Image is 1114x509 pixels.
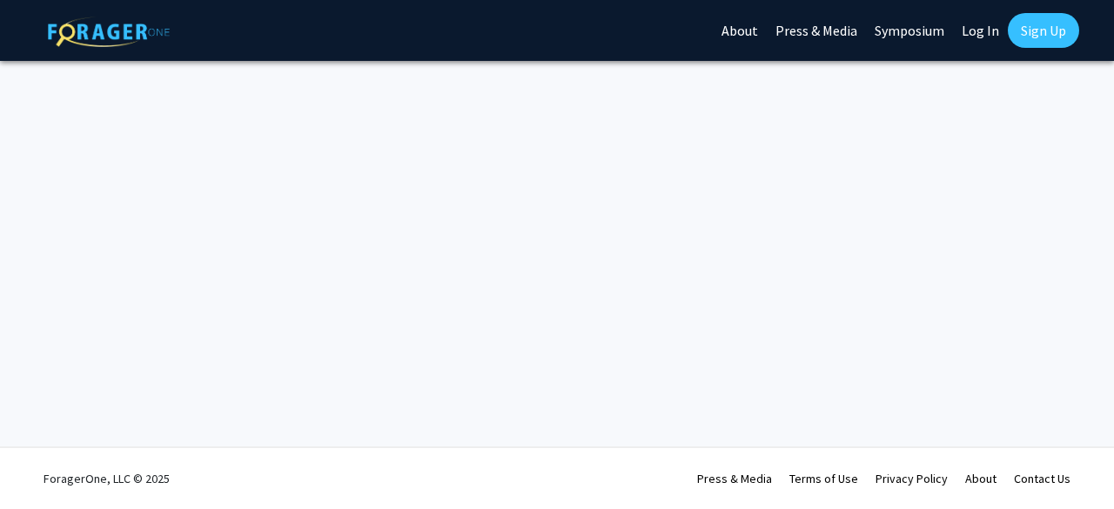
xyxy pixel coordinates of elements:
a: Terms of Use [789,471,858,486]
a: Press & Media [697,471,772,486]
a: Sign Up [1008,13,1079,48]
a: About [965,471,997,486]
div: ForagerOne, LLC © 2025 [44,448,170,509]
img: ForagerOne Logo [48,17,170,47]
a: Contact Us [1014,471,1070,486]
a: Privacy Policy [876,471,948,486]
